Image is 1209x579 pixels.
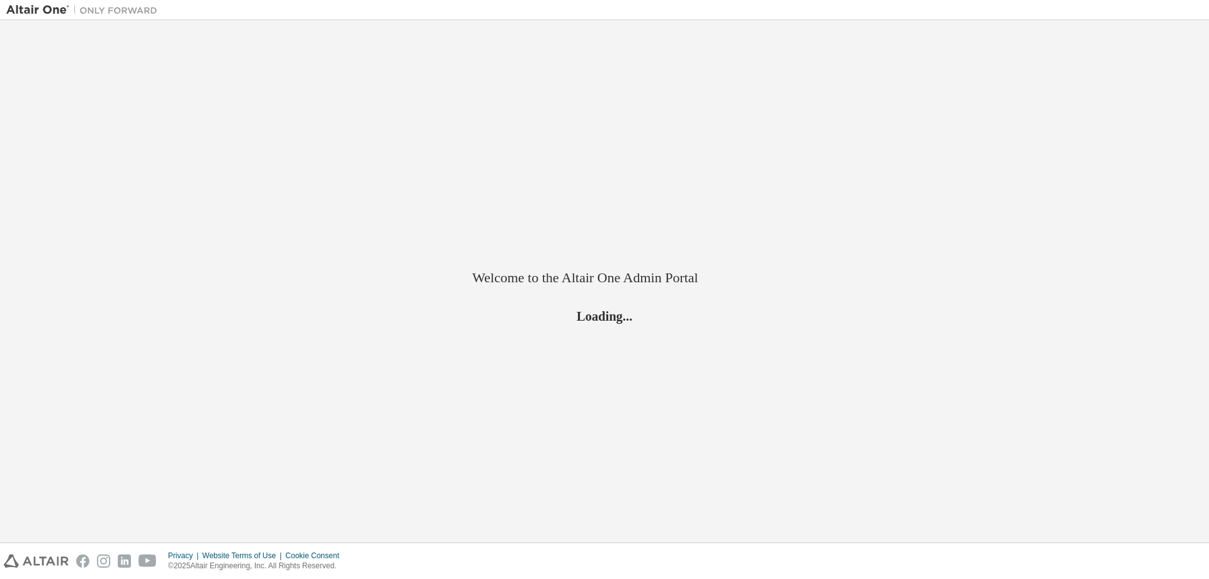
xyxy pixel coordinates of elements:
[6,4,164,16] img: Altair One
[168,561,347,571] p: © 2025 Altair Engineering, Inc. All Rights Reserved.
[168,551,202,561] div: Privacy
[472,269,737,287] h2: Welcome to the Altair One Admin Portal
[97,554,110,568] img: instagram.svg
[4,554,69,568] img: altair_logo.svg
[139,554,157,568] img: youtube.svg
[285,551,346,561] div: Cookie Consent
[472,307,737,324] h2: Loading...
[202,551,285,561] div: Website Terms of Use
[118,554,131,568] img: linkedin.svg
[76,554,89,568] img: facebook.svg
